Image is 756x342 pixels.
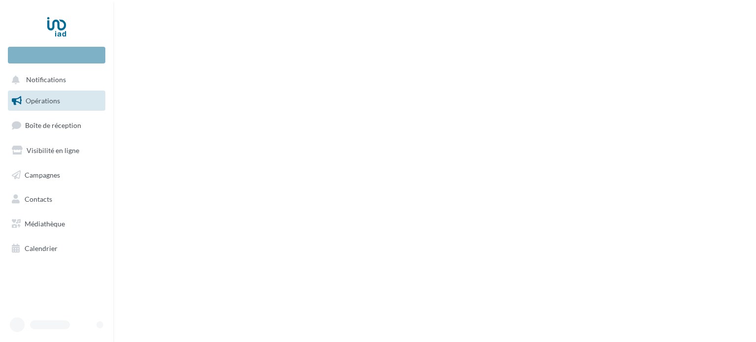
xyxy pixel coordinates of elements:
a: Contacts [6,189,107,210]
span: Campagnes [25,170,60,179]
a: Boîte de réception [6,115,107,136]
span: Opérations [26,96,60,105]
a: Médiathèque [6,214,107,234]
div: Nouvelle campagne [8,47,105,63]
span: Boîte de réception [25,121,81,129]
span: Notifications [26,76,66,84]
span: Médiathèque [25,219,65,228]
a: Calendrier [6,238,107,259]
a: Campagnes [6,165,107,186]
span: Contacts [25,195,52,203]
span: Calendrier [25,244,58,252]
a: Opérations [6,91,107,111]
span: Visibilité en ligne [27,146,79,155]
a: Visibilité en ligne [6,140,107,161]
